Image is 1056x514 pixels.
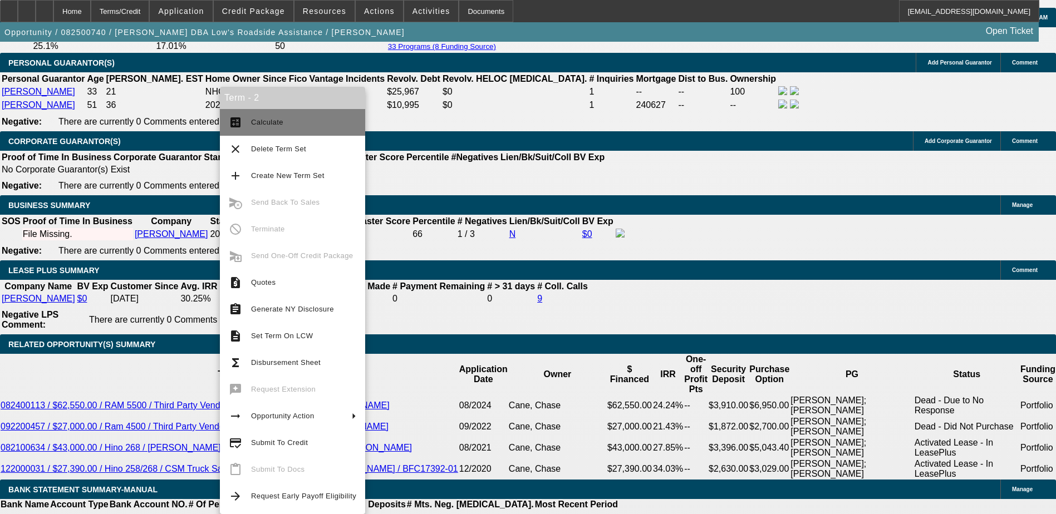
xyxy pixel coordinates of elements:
span: PERSONAL GUARANTOR(S) [8,58,115,67]
td: -- [636,86,677,98]
a: 092200457 / $27,000.00 / Ram 4500 / Third Party Vendor / [PERSON_NAME] / [PERSON_NAME] [1,422,389,431]
td: Dead - Did Not Purchase [914,416,1020,437]
a: 082100634 / $43,000.00 / Hino 268 / [PERSON_NAME] Motors / [PERSON_NAME] / [PERSON_NAME] [1,443,412,452]
td: 36 [106,99,204,111]
th: Proof of Time In Business [22,216,133,227]
td: Cane, Chase [508,416,607,437]
b: # Inquiries [589,74,633,83]
th: # Of Periods [188,499,242,510]
b: Percentile [406,152,449,162]
td: $62,550.00 [607,395,652,416]
b: Incidents [346,74,385,83]
mat-icon: functions [229,356,242,369]
span: Request Early Payoff Eligibility [251,492,356,500]
div: 1 / 3 [458,229,507,239]
th: Most Recent Period [534,499,618,510]
th: Funding Source [1020,354,1056,395]
img: facebook-icon.png [778,86,787,95]
b: Paynet Master Score [323,216,410,226]
td: Cane, Chase [508,437,607,458]
span: Submit To Credit [251,438,308,447]
b: Revolv. Debt [387,74,440,83]
th: PG [790,354,913,395]
td: 17.01% [155,41,273,52]
b: Personal Guarantor [2,74,85,83]
td: 0 [487,293,536,304]
a: Open Ticket [981,22,1038,41]
span: Calculate [251,118,283,126]
td: [PERSON_NAME]; [PERSON_NAME] [790,458,913,480]
b: Corporate Guarantor [114,152,202,162]
span: Add Corporate Guarantor [925,138,992,144]
td: 50 [274,41,383,52]
mat-icon: calculate [229,116,242,129]
img: linkedin-icon.png [790,86,799,95]
div: Term - 2 [220,87,365,109]
td: Portfolio [1020,458,1056,480]
td: 34.03% [652,458,684,480]
button: Activities [404,1,459,22]
span: Manage [1012,486,1033,492]
td: $2,700.00 [749,416,790,437]
b: Avg. IRR [180,281,217,291]
td: Portfolio [1020,416,1056,437]
td: -- [678,86,729,98]
td: 21 [106,86,204,98]
th: Proof of Time In Business [1,152,112,163]
b: Negative: [2,181,42,190]
b: [PERSON_NAME]. EST [106,74,203,83]
td: [PERSON_NAME]; [PERSON_NAME] [790,437,913,458]
mat-icon: add [229,169,242,182]
a: $0 [77,294,87,303]
td: 100 [729,86,777,98]
a: 9 [537,294,542,303]
td: NHO [205,86,287,98]
a: [PERSON_NAME] [2,87,75,96]
td: [DATE] [110,293,179,304]
td: -- [684,395,708,416]
span: Delete Term Set [251,145,306,153]
td: $6,950.00 [749,395,790,416]
span: Create New Term Set [251,171,325,180]
span: There are currently 0 Comments entered on this opportunity [58,181,294,190]
td: -- [219,293,319,304]
td: $10,995 [386,99,441,111]
a: 122000031 / $27,390.00 / Hino 258/268 / CSM Truck Sales / [PERSON_NAME] / [PERSON_NAME] / BFC1739... [1,464,458,473]
td: 08/2024 [459,395,508,416]
b: Start [204,152,224,162]
b: Home Owner Since [205,74,287,83]
td: -- [684,437,708,458]
span: Generate NY Disclosure [251,305,334,313]
b: Age [87,74,104,83]
td: 25.1% [32,41,154,52]
b: # Negatives [458,216,507,226]
th: $ Financed [607,354,652,395]
td: Portfolio [1020,395,1056,416]
b: Customer Since [111,281,179,291]
th: Bank Account NO. [109,499,188,510]
button: Credit Package [214,1,293,22]
b: Start [210,216,230,226]
a: $0 [582,229,592,239]
b: Lien/Bk/Suit/Coll [500,152,571,162]
td: $27,000.00 [607,416,652,437]
span: Quotes [251,278,276,286]
a: [PERSON_NAME] [2,294,75,303]
b: Ownership [730,74,776,83]
th: Account Type [50,499,109,510]
a: [PERSON_NAME] [135,229,208,239]
a: 082400113 / $62,550.00 / RAM 5500 / Third Party Vendor / [PERSON_NAME] / [PERSON_NAME] [1,401,390,410]
a: [PERSON_NAME] [2,100,75,110]
span: Opportunity / 082500740 / [PERSON_NAME] DBA Low's Roadside Assistance / [PERSON_NAME] [4,28,405,37]
button: Resources [294,1,355,22]
td: 24.24% [652,395,684,416]
button: 33 Programs (8 Funding Source) [385,42,499,51]
td: 1 [588,99,634,111]
td: $2,630.00 [708,458,749,480]
span: Application [158,7,204,16]
td: 30.25% [180,293,218,304]
td: 33 [86,86,104,98]
b: Revolv. HELOC [MEDICAL_DATA]. [443,74,587,83]
button: Application [150,1,212,22]
span: 2020 [205,100,225,110]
